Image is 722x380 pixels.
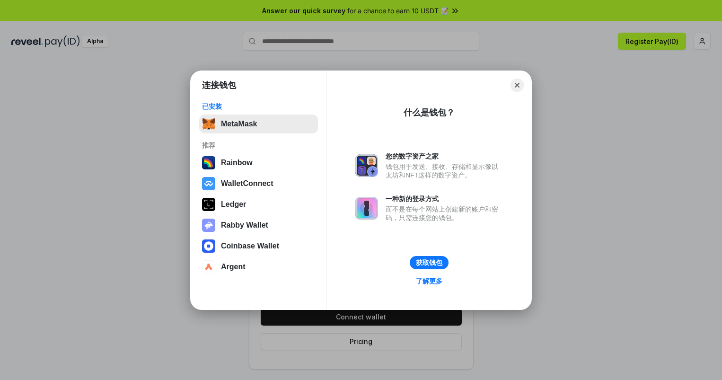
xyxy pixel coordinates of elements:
div: WalletConnect [221,179,273,188]
div: 您的数字资产之家 [386,152,503,160]
h1: 连接钱包 [202,80,236,91]
img: svg+xml,%3Csvg%20width%3D%2228%22%20height%3D%2228%22%20viewBox%3D%220%200%2028%2028%22%20fill%3D... [202,177,215,190]
img: svg+xml,%3Csvg%20width%3D%22120%22%20height%3D%22120%22%20viewBox%3D%220%200%20120%20120%22%20fil... [202,156,215,169]
button: Close [511,79,524,92]
button: 获取钱包 [410,256,449,269]
button: WalletConnect [199,174,318,193]
button: Coinbase Wallet [199,237,318,256]
img: svg+xml,%3Csvg%20xmlns%3D%22http%3A%2F%2Fwww.w3.org%2F2000%2Fsvg%22%20fill%3D%22none%22%20viewBox... [355,154,378,177]
div: Ledger [221,200,246,209]
div: 推荐 [202,141,315,150]
div: 什么是钱包？ [404,107,455,118]
div: 一种新的登录方式 [386,194,503,203]
div: 而不是在每个网站上创建新的账户和密码，只需连接您的钱包。 [386,205,503,222]
div: 了解更多 [416,277,442,285]
div: 钱包用于发送、接收、存储和显示像以太坊和NFT这样的数字资产。 [386,162,503,179]
div: MetaMask [221,120,257,128]
img: svg+xml,%3Csvg%20width%3D%2228%22%20height%3D%2228%22%20viewBox%3D%220%200%2028%2028%22%20fill%3D... [202,260,215,274]
div: Coinbase Wallet [221,242,279,250]
img: svg+xml,%3Csvg%20fill%3D%22none%22%20height%3D%2233%22%20viewBox%3D%220%200%2035%2033%22%20width%... [202,117,215,131]
div: 已安装 [202,102,315,111]
button: MetaMask [199,115,318,133]
img: svg+xml,%3Csvg%20xmlns%3D%22http%3A%2F%2Fwww.w3.org%2F2000%2Fsvg%22%20fill%3D%22none%22%20viewBox... [202,219,215,232]
button: Argent [199,257,318,276]
img: svg+xml,%3Csvg%20width%3D%2228%22%20height%3D%2228%22%20viewBox%3D%220%200%2028%2028%22%20fill%3D... [202,239,215,253]
button: Ledger [199,195,318,214]
div: 获取钱包 [416,258,442,267]
img: svg+xml,%3Csvg%20xmlns%3D%22http%3A%2F%2Fwww.w3.org%2F2000%2Fsvg%22%20fill%3D%22none%22%20viewBox... [355,197,378,220]
div: Rainbow [221,159,253,167]
a: 了解更多 [410,275,448,287]
div: Rabby Wallet [221,221,268,230]
button: Rabby Wallet [199,216,318,235]
div: Argent [221,263,246,271]
img: svg+xml,%3Csvg%20xmlns%3D%22http%3A%2F%2Fwww.w3.org%2F2000%2Fsvg%22%20width%3D%2228%22%20height%3... [202,198,215,211]
button: Rainbow [199,153,318,172]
